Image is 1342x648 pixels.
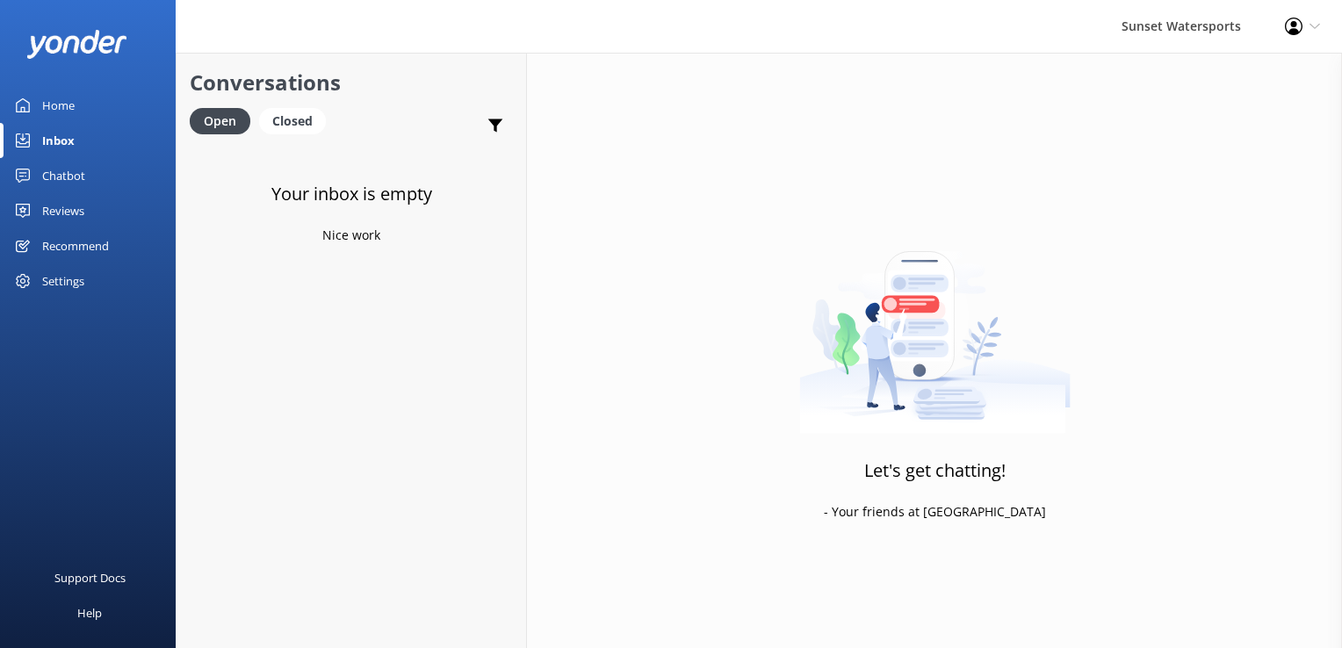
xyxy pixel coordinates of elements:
div: Inbox [42,123,75,158]
p: Nice work [322,226,380,245]
h2: Conversations [190,66,513,99]
div: Help [77,595,102,630]
img: yonder-white-logo.png [26,30,127,59]
div: Closed [259,108,326,134]
div: Home [42,88,75,123]
p: - Your friends at [GEOGRAPHIC_DATA] [824,502,1046,522]
h3: Let's get chatting! [864,457,1006,485]
a: Open [190,111,259,130]
a: Closed [259,111,335,130]
div: Support Docs [54,560,126,595]
h3: Your inbox is empty [271,180,432,208]
div: Recommend [42,228,109,263]
img: artwork of a man stealing a conversation from at giant smartphone [799,214,1071,434]
div: Chatbot [42,158,85,193]
div: Settings [42,263,84,299]
div: Open [190,108,250,134]
div: Reviews [42,193,84,228]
